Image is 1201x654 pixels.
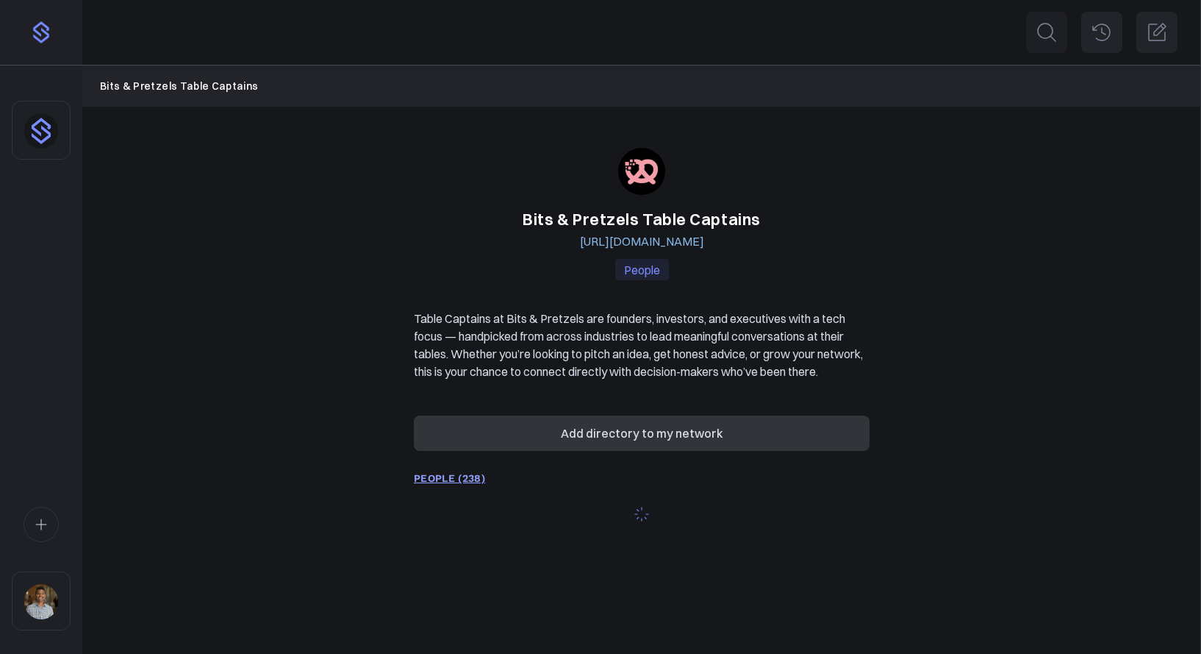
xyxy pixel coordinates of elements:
p: People [615,259,669,280]
img: purple-logo-18f04229334c5639164ff563510a1dba46e1211543e89c7069427642f6c28bac.png [29,21,53,44]
img: dhnou9yomun9587rl8johsq6w6vr [24,113,58,149]
a: PEOPLE (238) [414,472,485,484]
img: zeun9yr5fzsgkqpiyvts1hc480dt [24,584,58,619]
h1: Bits & Pretzels Table Captains [414,207,870,232]
button: Add directory to my network [414,416,870,451]
p: Table Captains at Bits & Pretzels are founders, investors, and executives with a tech focus — han... [414,310,870,380]
a: Bits & Pretzels Table Captains [100,78,259,94]
nav: Breadcrumb [100,78,1183,94]
a: [URL][DOMAIN_NAME] [580,234,704,249]
img: bitsandpretzels.com [618,148,665,195]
